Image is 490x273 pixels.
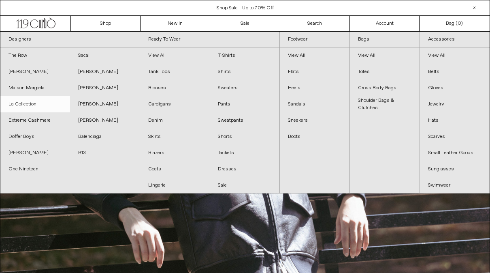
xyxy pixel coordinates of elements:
a: Search [280,16,350,31]
a: Sweaters [210,80,279,96]
a: Small Leather Goods [420,145,490,161]
a: Heels [280,80,349,96]
a: Jewelry [420,96,490,112]
a: New In [141,16,210,31]
a: Cardigans [140,96,210,112]
a: Bags [350,32,420,47]
a: View All [280,47,349,64]
a: Balenciaga [70,129,140,145]
a: La Collection [0,96,70,112]
a: Maison Margiela [0,80,70,96]
a: Bag () [420,16,489,31]
a: Doffer Boys [0,129,70,145]
a: One Nineteen [0,161,70,177]
span: 0 [458,20,461,27]
a: Footwear [280,32,349,47]
span: ) [458,20,463,27]
a: Extreme Cashmere [0,112,70,129]
a: Sunglasses [420,161,490,177]
a: [PERSON_NAME] [70,64,140,80]
a: [PERSON_NAME] [70,112,140,129]
a: R13 [70,145,140,161]
a: T-Shirts [210,47,279,64]
a: Belts [420,64,490,80]
a: [PERSON_NAME] [0,64,70,80]
a: The Row [0,47,70,64]
a: View All [140,47,210,64]
a: Shoulder Bags & Clutches [350,96,420,112]
a: Jackets [210,145,279,161]
a: Tank Tops [140,64,210,80]
a: Pants [210,96,279,112]
a: Lingerie [140,177,210,193]
a: Sale [210,16,280,31]
a: [PERSON_NAME] [70,80,140,96]
a: Hats [420,112,490,129]
a: [PERSON_NAME] [0,145,70,161]
a: Sacai [70,47,140,64]
a: Sneakers [280,112,349,129]
a: Blouses [140,80,210,96]
a: Ready To Wear [140,32,279,47]
a: Sandals [280,96,349,112]
a: Swimwear [420,177,490,193]
a: Dresses [210,161,279,177]
a: Flats [280,64,349,80]
a: Account [350,16,420,31]
a: Designers [0,32,140,47]
a: Accessories [420,32,490,47]
a: Blazers [140,145,210,161]
a: Shop Sale - Up to 70% Off [217,5,274,11]
a: Denim [140,112,210,129]
a: Shirts [210,64,279,80]
a: Coats [140,161,210,177]
a: View All [420,47,490,64]
a: Skirts [140,129,210,145]
a: [PERSON_NAME] [70,96,140,112]
a: Sale [210,177,279,193]
a: Totes [350,64,420,80]
a: Sweatpants [210,112,279,129]
a: Cross Body Bags [350,80,420,96]
a: Shorts [210,129,279,145]
a: Scarves [420,129,490,145]
a: Gloves [420,80,490,96]
a: Boots [280,129,349,145]
a: View All [350,47,420,64]
a: Shop [71,16,141,31]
